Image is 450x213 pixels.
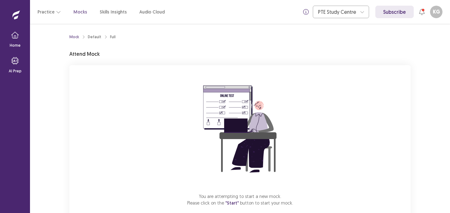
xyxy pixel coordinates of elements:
[139,9,165,15] a: Audio Cloud
[430,6,442,18] button: KG
[184,73,296,185] img: attend-mock
[300,6,312,18] button: info
[10,43,21,48] p: Home
[9,68,22,74] p: AI Prep
[69,50,100,58] p: Attend Mock
[110,34,116,40] div: Full
[73,9,87,15] a: Mocks
[69,34,116,40] nav: breadcrumb
[100,9,127,15] a: Skills Insights
[69,34,79,40] a: Mock
[187,193,293,206] p: You are attempting to start a new mock. Please click on the button to start your mock.
[37,6,61,18] button: Practice
[318,6,357,18] div: PTE Study Centre
[88,34,101,40] div: Default
[225,200,239,206] span: "Start"
[375,6,414,18] a: Subscribe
